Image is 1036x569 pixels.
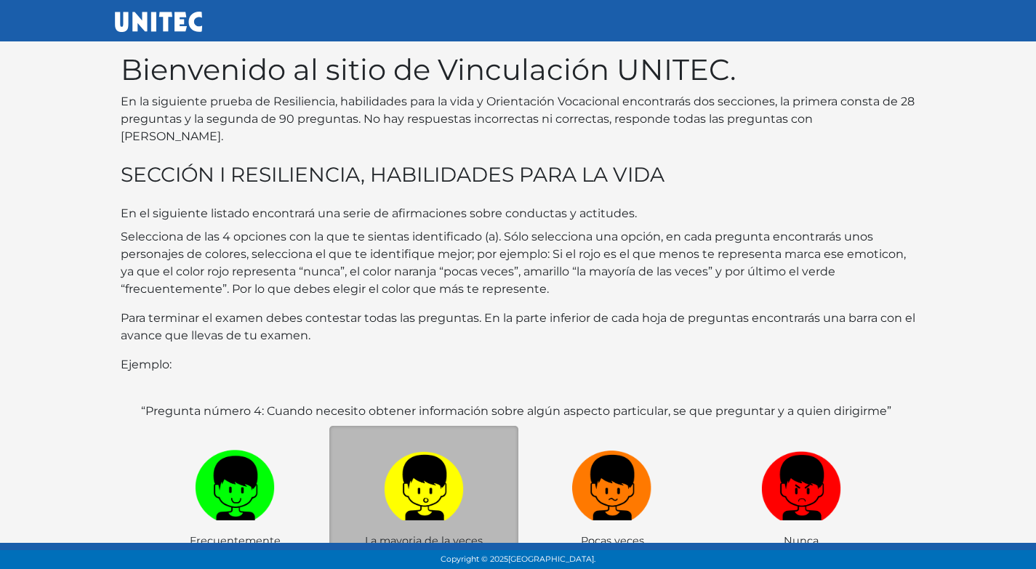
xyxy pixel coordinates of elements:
span: La mayoria de la veces [365,534,483,547]
span: Nunca [784,534,819,547]
p: En el siguiente listado encontrará una serie de afirmaciones sobre conductas y actitudes. [121,205,916,222]
span: Frecuentemente [190,534,281,547]
img: a1.png [384,445,464,521]
p: Ejemplo: [121,356,916,374]
p: Para terminar el examen debes contestar todas las preguntas. En la parte inferior de cada hoja de... [121,310,916,344]
span: Pocas veces [581,534,644,547]
h3: SECCIÓN I RESILIENCIA, HABILIDADES PARA LA VIDA [121,163,916,187]
img: n1.png [572,445,652,521]
img: v1.png [195,445,275,521]
img: r1.png [761,445,841,521]
label: “Pregunta número 4: Cuando necesito obtener información sobre algún aspecto particular, se que pr... [141,403,891,420]
span: [GEOGRAPHIC_DATA]. [508,554,595,564]
h1: Bienvenido al sitio de Vinculación UNITEC. [121,52,916,87]
img: UNITEC [115,12,202,32]
p: En la siguiente prueba de Resiliencia, habilidades para la vida y Orientación Vocacional encontra... [121,93,916,145]
p: Selecciona de las 4 opciones con la que te sientas identificado (a). Sólo selecciona una opción, ... [121,228,916,298]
